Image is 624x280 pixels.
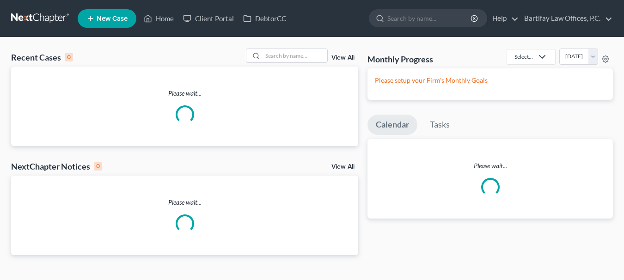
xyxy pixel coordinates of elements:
p: Please wait... [11,89,358,98]
a: Bartifay Law Offices, P.C. [520,10,612,27]
a: Client Portal [178,10,239,27]
input: Search by name... [387,10,472,27]
a: View All [331,55,355,61]
a: Tasks [422,115,458,135]
input: Search by name... [263,49,327,62]
a: Home [139,10,178,27]
p: Please setup your Firm's Monthly Goals [375,76,606,85]
p: Please wait... [11,198,358,207]
a: View All [331,164,355,170]
span: New Case [97,15,128,22]
div: 0 [94,162,102,170]
h3: Monthly Progress [367,54,433,65]
div: Recent Cases [11,52,73,63]
div: Select... [514,53,533,61]
a: DebtorCC [239,10,291,27]
a: Help [488,10,519,27]
a: Calendar [367,115,417,135]
div: 0 [65,53,73,61]
div: NextChapter Notices [11,161,102,172]
p: Please wait... [367,161,613,170]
